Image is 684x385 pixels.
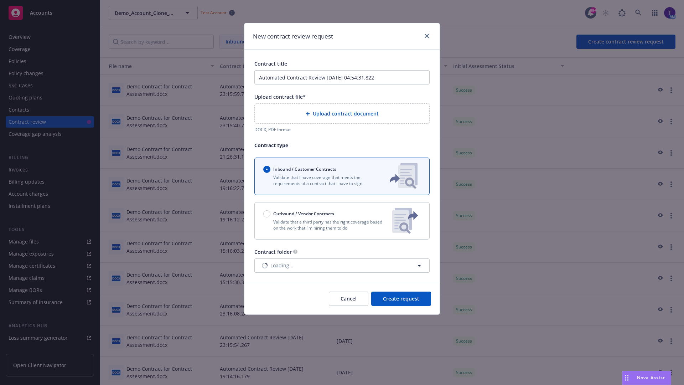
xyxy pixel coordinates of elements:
[254,103,430,124] div: Upload contract document
[637,375,665,381] span: Nova Assist
[254,258,430,273] button: Loading...
[254,202,430,240] button: Outbound / Vendor ContractsValidate that a third party has the right coverage based on the work t...
[273,211,334,217] span: Outbound / Vendor Contracts
[263,166,270,173] input: Inbound / Customer Contracts
[263,174,378,186] p: Validate that I have coverage that meets the requirements of a contract that I have to sign
[313,110,379,117] span: Upload contract document
[341,295,357,302] span: Cancel
[254,248,292,255] span: Contract folder
[254,93,306,100] span: Upload contract file*
[254,127,430,133] div: DOCX, PDF format
[254,70,430,84] input: Enter a title for this contract
[254,142,430,149] p: Contract type
[622,371,671,385] button: Nova Assist
[254,60,287,67] span: Contract title
[423,32,431,40] a: close
[263,210,270,217] input: Outbound / Vendor Contracts
[270,262,294,269] span: Loading...
[329,292,368,306] button: Cancel
[383,295,419,302] span: Create request
[273,166,336,172] span: Inbound / Customer Contracts
[254,158,430,195] button: Inbound / Customer ContractsValidate that I have coverage that meets the requirements of a contra...
[263,219,387,231] p: Validate that a third party has the right coverage based on the work that I'm hiring them to do
[622,371,631,385] div: Drag to move
[371,292,431,306] button: Create request
[253,32,333,41] h1: New contract review request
